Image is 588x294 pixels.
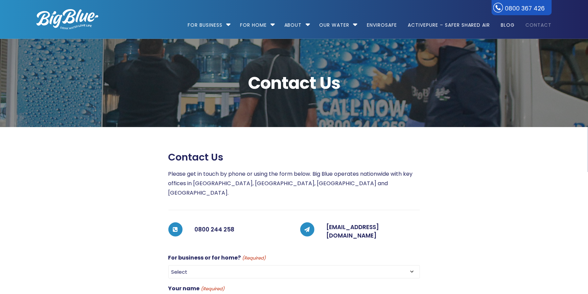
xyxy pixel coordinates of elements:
[37,9,98,29] img: logo
[168,169,420,198] p: Please get in touch by phone or using the form below. Big Blue operates nationwide with key offic...
[168,151,224,163] span: Contact us
[241,254,266,262] span: (Required)
[195,223,288,237] h5: 0800 244 258
[200,285,225,293] span: (Required)
[37,75,552,92] span: Contact Us
[168,284,225,293] label: Your name
[168,253,266,263] label: For business or for home?
[327,223,379,240] a: [EMAIL_ADDRESS][DOMAIN_NAME]
[543,249,579,285] iframe: Chatbot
